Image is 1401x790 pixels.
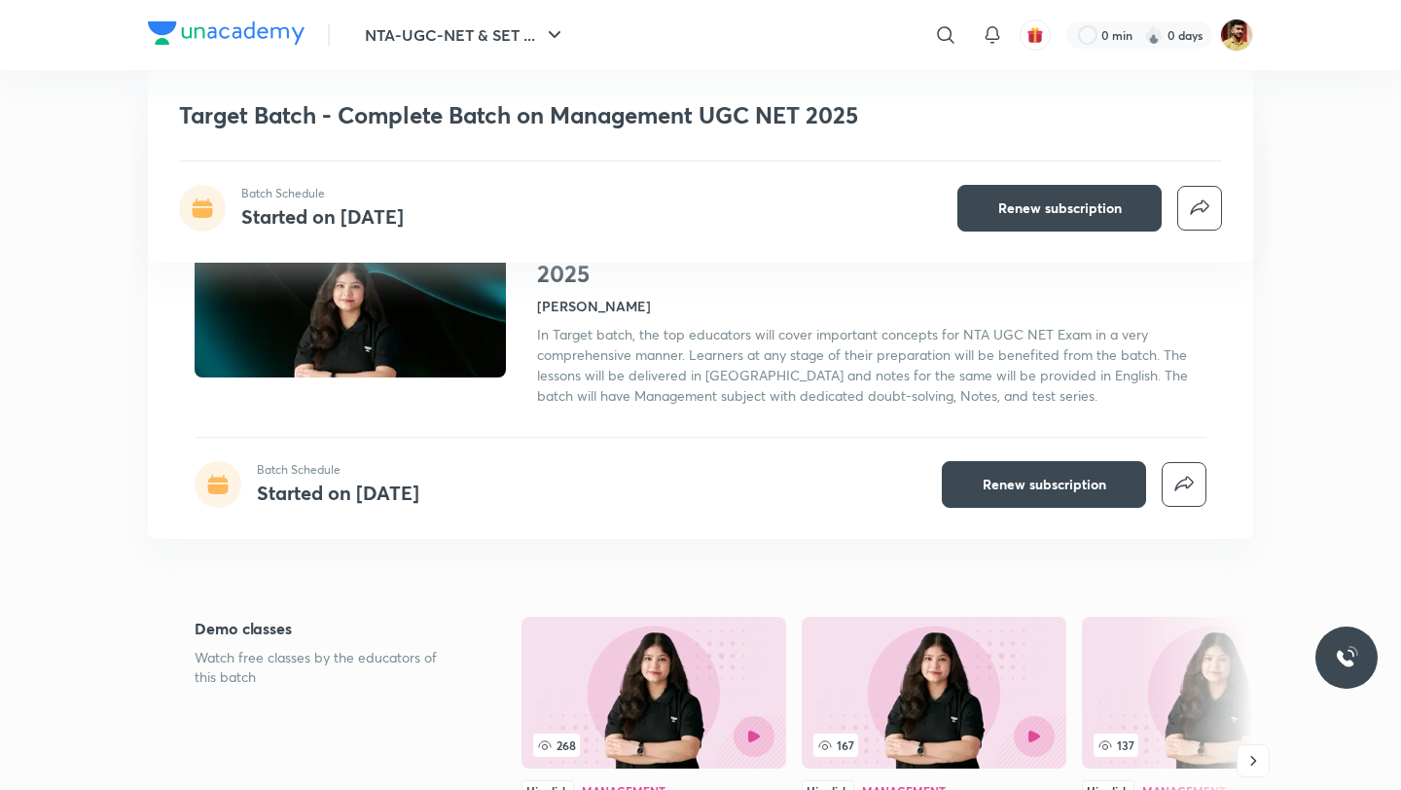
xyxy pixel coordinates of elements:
[241,185,404,202] p: Batch Schedule
[1144,25,1164,45] img: streak
[195,648,459,687] p: Watch free classes by the educators of this batch
[1335,646,1358,669] img: ttu
[1220,18,1253,52] img: Abdul Razik
[537,232,1206,288] h1: Target Batch - Complete Batch on Management UGC NET 2025
[148,21,305,45] img: Company Logo
[983,475,1106,494] span: Renew subscription
[957,185,1162,232] button: Renew subscription
[257,480,419,506] h4: Started on [DATE]
[195,617,459,640] h5: Demo classes
[1094,734,1138,757] span: 137
[179,101,941,129] h1: Target Batch - Complete Batch on Management UGC NET 2025
[942,461,1146,508] button: Renew subscription
[998,198,1122,218] span: Renew subscription
[148,21,305,50] a: Company Logo
[537,296,651,316] h4: [PERSON_NAME]
[1020,19,1051,51] button: avatar
[257,461,419,479] p: Batch Schedule
[533,734,580,757] span: 268
[192,200,509,379] img: Thumbnail
[353,16,578,54] button: NTA-UGC-NET & SET ...
[813,734,858,757] span: 167
[241,203,404,230] h4: Started on [DATE]
[537,325,1188,405] span: In Target batch, the top educators will cover important concepts for NTA UGC NET Exam in a very c...
[1026,26,1044,44] img: avatar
